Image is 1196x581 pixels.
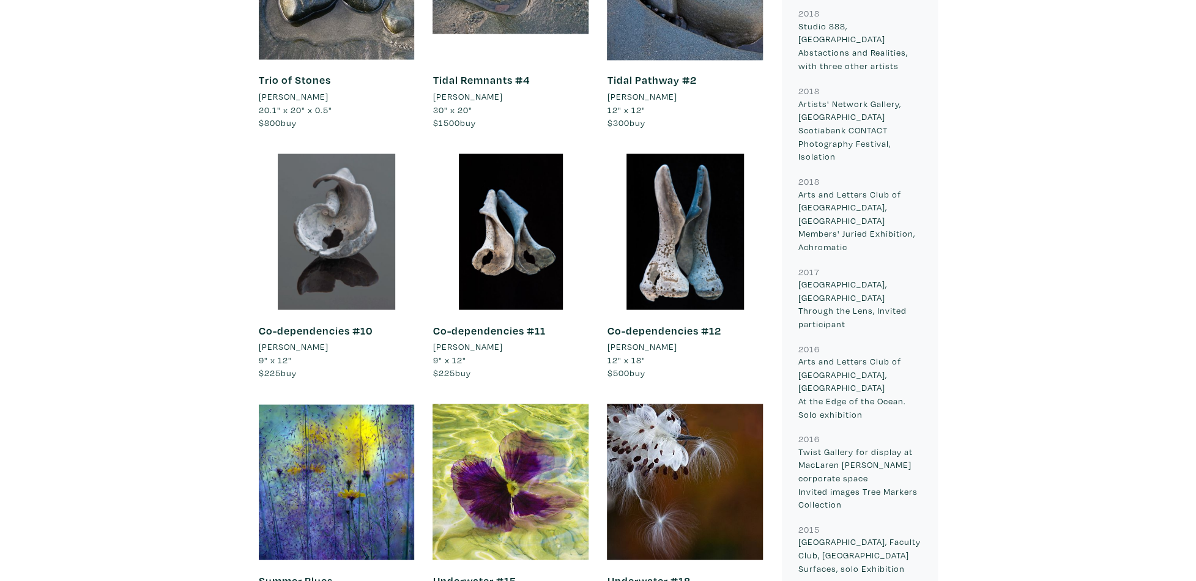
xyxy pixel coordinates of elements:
[433,89,502,103] li: [PERSON_NAME]
[607,73,696,87] a: Tidal Pathway #2
[798,277,921,330] p: [GEOGRAPHIC_DATA], [GEOGRAPHIC_DATA] Through the Lens, Invited participant
[259,339,329,353] li: [PERSON_NAME]
[433,103,472,115] span: 30" x 20"
[607,339,677,353] li: [PERSON_NAME]
[798,535,921,574] p: [GEOGRAPHIC_DATA], Faculty Club, [GEOGRAPHIC_DATA] Surfaces, solo Exhibition
[433,353,466,365] span: 9" x 12"
[433,89,589,103] a: [PERSON_NAME]
[433,366,470,378] span: buy
[433,116,459,128] span: $1500
[259,103,332,115] span: 20.1" x 20" x 0.5"
[798,342,820,354] small: 2016
[798,97,921,163] p: Artists' Network Gallery, [GEOGRAPHIC_DATA] Scotiabank CONTACT Photography Festival, Isolation
[607,339,763,353] a: [PERSON_NAME]
[259,366,281,378] span: $225
[433,323,545,337] a: Co-dependencies #11
[433,339,589,353] a: [PERSON_NAME]
[259,116,281,128] span: $800
[433,339,502,353] li: [PERSON_NAME]
[607,366,645,378] span: buy
[259,366,297,378] span: buy
[607,116,629,128] span: $300
[607,89,763,103] a: [PERSON_NAME]
[607,103,645,115] span: 12" x 12"
[259,89,415,103] a: [PERSON_NAME]
[798,187,921,253] p: Arts and Letters Club of [GEOGRAPHIC_DATA], [GEOGRAPHIC_DATA] Members' Juried Exhibition, Achromatic
[798,7,820,19] small: 2018
[798,445,921,511] p: Twist Gallery for display at MacLaren [PERSON_NAME] corporate space Invited images Tree Markers C...
[259,353,292,365] span: 9" x 12"
[433,366,455,378] span: $225
[259,116,297,128] span: buy
[798,20,921,72] p: Studio 888, [GEOGRAPHIC_DATA] Abstactions and Realities, with three other artists
[433,116,475,128] span: buy
[607,323,721,337] a: Co-dependencies #12
[798,265,819,277] small: 2017
[259,323,373,337] a: Co-dependencies #10
[798,523,820,535] small: 2015
[259,339,415,353] a: [PERSON_NAME]
[607,89,677,103] li: [PERSON_NAME]
[798,84,820,96] small: 2018
[607,116,645,128] span: buy
[433,73,529,87] a: Tidal Remnants #4
[607,353,645,365] span: 12" x 18"
[798,432,820,444] small: 2016
[798,354,921,420] p: Arts and Letters Club of [GEOGRAPHIC_DATA], [GEOGRAPHIC_DATA] At the Edge of the Ocean. Solo exhi...
[259,89,329,103] li: [PERSON_NAME]
[607,366,629,378] span: $500
[798,175,820,187] small: 2018
[259,73,331,87] a: Trio of Stones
